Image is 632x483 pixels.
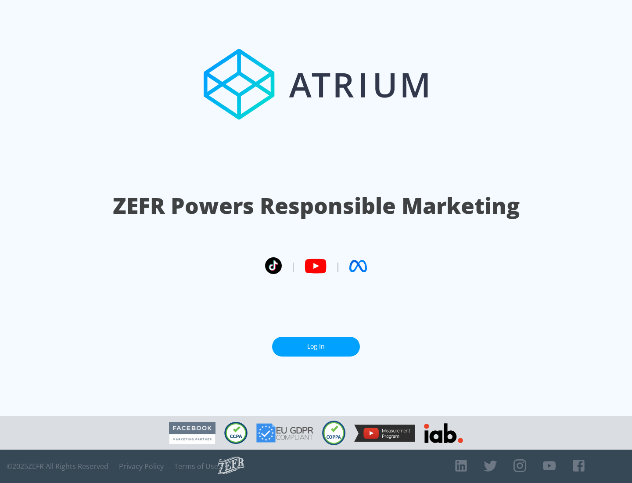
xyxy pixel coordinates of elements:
h1: ZEFR Powers Responsible Marketing [113,191,520,221]
span: | [291,260,296,273]
img: COPPA Compliant [322,421,345,445]
a: Terms of Use [174,462,218,471]
img: GDPR Compliant [256,423,313,443]
a: Log In [272,337,360,357]
img: Facebook Marketing Partner [169,422,215,444]
img: CCPA Compliant [224,422,248,444]
span: © 2025 ZEFR All Rights Reserved [7,462,108,471]
a: Privacy Policy [119,462,164,471]
img: YouTube Measurement Program [354,425,415,442]
img: IAB [424,423,463,443]
span: | [335,260,341,273]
